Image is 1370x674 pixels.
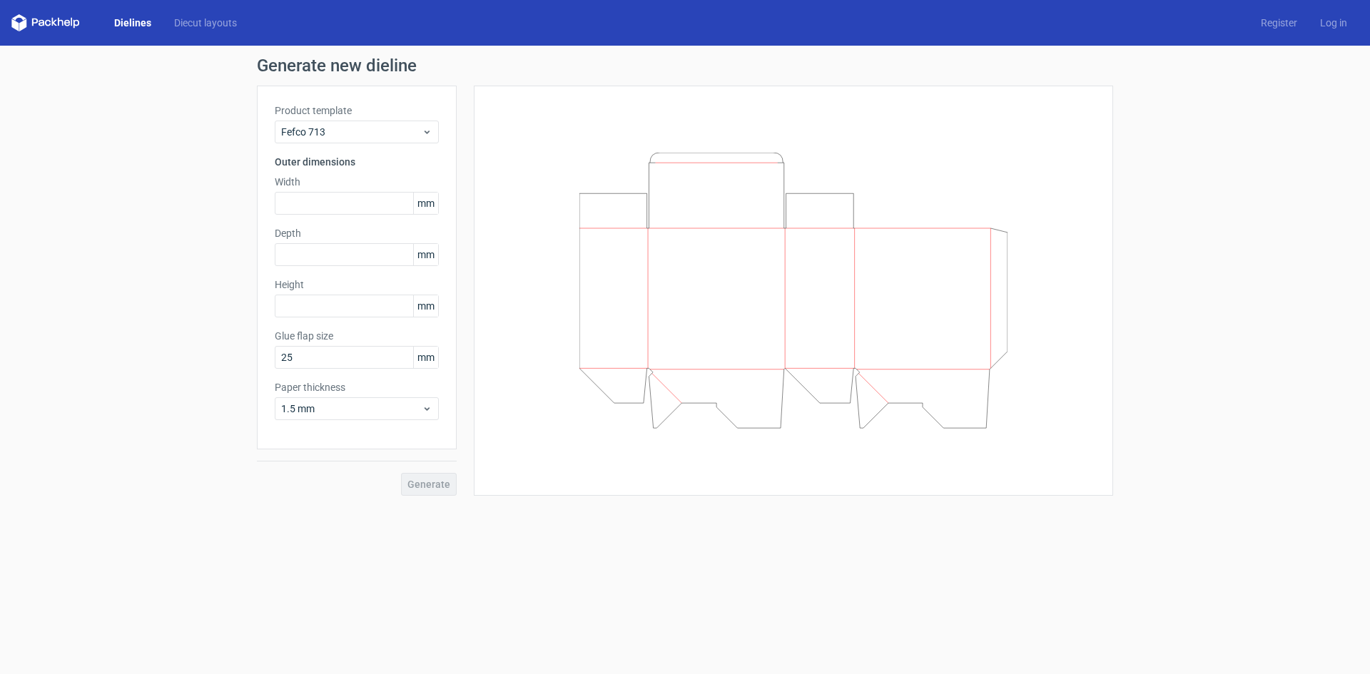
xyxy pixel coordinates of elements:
label: Product template [275,103,439,118]
label: Depth [275,226,439,240]
label: Height [275,277,439,292]
a: Diecut layouts [163,16,248,30]
a: Log in [1309,16,1359,30]
span: Fefco 713 [281,125,422,139]
span: mm [413,193,438,214]
label: Width [275,175,439,189]
h1: Generate new dieline [257,57,1113,74]
span: mm [413,347,438,368]
label: Paper thickness [275,380,439,394]
h3: Outer dimensions [275,155,439,169]
span: 1.5 mm [281,402,422,416]
a: Dielines [103,16,163,30]
span: mm [413,244,438,265]
label: Glue flap size [275,329,439,343]
span: mm [413,295,438,317]
a: Register [1249,16,1309,30]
